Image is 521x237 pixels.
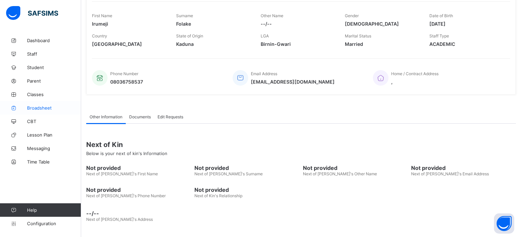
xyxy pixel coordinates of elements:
[176,21,250,27] span: Folake
[6,6,58,20] img: safsims
[27,221,81,226] span: Configuration
[158,114,183,119] span: Edit Requests
[345,33,371,38] span: Marital Status
[27,146,81,151] span: Messaging
[303,171,377,176] span: Next of [PERSON_NAME]'s Other Name
[86,210,516,217] span: --/--
[86,141,516,149] span: Next of Kin
[429,33,449,38] span: Staff Type
[411,165,516,171] span: Not provided
[86,217,153,222] span: Next of [PERSON_NAME]'s Address
[86,186,191,193] span: Not provided
[27,92,81,97] span: Classes
[303,165,408,171] span: Not provided
[194,186,299,193] span: Not provided
[86,165,191,171] span: Not provided
[494,213,514,234] button: Open asap
[176,33,203,38] span: State of Origin
[411,171,489,176] span: Next of [PERSON_NAME]'s Email Address
[27,51,81,57] span: Staff
[27,65,81,70] span: Student
[429,41,503,47] span: ACADEMIC
[345,21,419,27] span: [DEMOGRAPHIC_DATA]
[27,105,81,111] span: Broadsheet
[261,33,269,38] span: LGA
[345,41,419,47] span: Married
[176,41,250,47] span: Kaduna
[27,207,81,213] span: Help
[27,38,81,43] span: Dashboard
[194,165,299,171] span: Not provided
[429,13,453,18] span: Date of Birth
[27,159,81,165] span: Time Table
[251,79,335,85] span: [EMAIL_ADDRESS][DOMAIN_NAME]
[27,119,81,124] span: CBT
[261,41,335,47] span: Birnin-Gwari
[194,171,263,176] span: Next of [PERSON_NAME]'s Surname
[194,193,242,198] span: Next of Kin's Relationship
[391,71,439,76] span: Home / Contract Address
[92,21,166,27] span: Irumeji
[110,79,143,85] span: 08036758537
[92,33,107,38] span: Country
[92,13,112,18] span: First Name
[261,21,335,27] span: --/--
[176,13,193,18] span: Surname
[86,171,158,176] span: Next of [PERSON_NAME]'s First Name
[345,13,359,18] span: Gender
[391,79,439,85] span: ,
[261,13,283,18] span: Other Name
[92,41,166,47] span: [GEOGRAPHIC_DATA]
[86,151,167,156] span: Below is your next of kin's Information
[27,78,81,84] span: Parent
[27,132,81,138] span: Lesson Plan
[110,71,138,76] span: Phone Number
[129,114,151,119] span: Documents
[90,114,122,119] span: Other Information
[251,71,277,76] span: Email Address
[429,21,503,27] span: [DATE]
[86,193,166,198] span: Next of [PERSON_NAME]'s Phone Number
